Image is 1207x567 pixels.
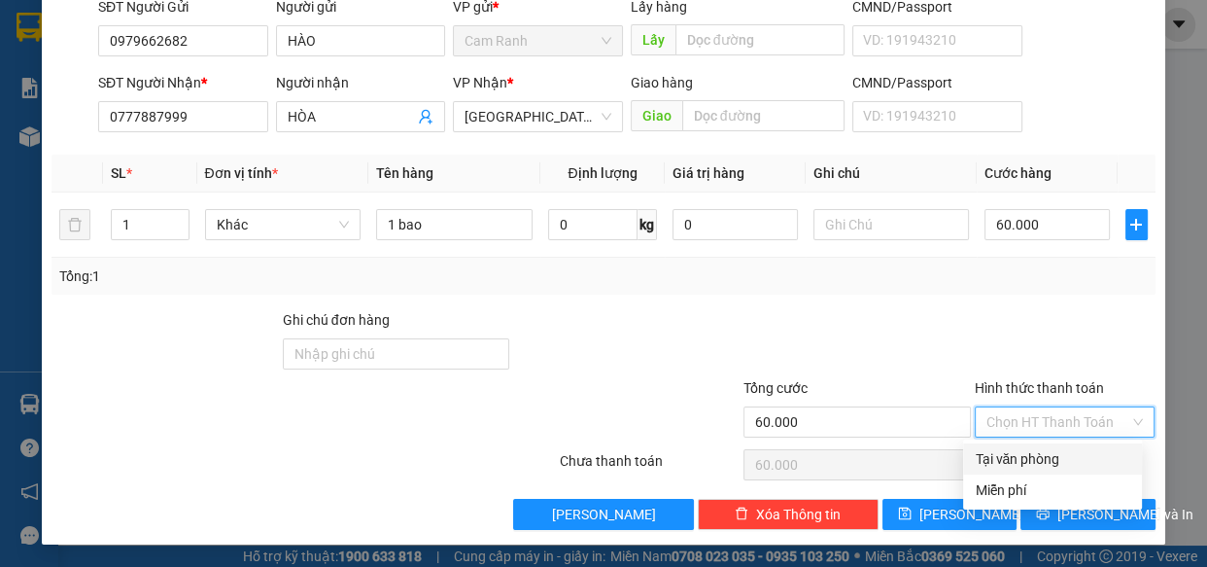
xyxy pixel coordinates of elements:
span: SL [111,165,126,181]
button: delete [59,209,90,240]
div: Miễn phí [975,479,1130,501]
span: save [898,507,912,522]
span: [PERSON_NAME] và In [1057,504,1193,525]
span: Giao [631,100,682,131]
span: Khác [217,210,350,239]
label: Hình thức thanh toán [975,380,1104,396]
th: Ghi chú [806,155,978,193]
input: Ghi chú đơn hàng [283,338,509,370]
input: Dọc đường [682,100,845,131]
span: Xóa Thông tin [756,504,841,525]
button: deleteXóa Thông tin [698,499,879,530]
input: Ghi Chú [813,209,970,240]
span: Cước hàng [984,165,1052,181]
span: user-add [418,109,433,124]
button: save[PERSON_NAME] [882,499,1017,530]
div: Chưa thanh toán [558,450,742,484]
span: Lấy [631,24,675,55]
div: Tại văn phòng [975,448,1130,470]
span: delete [735,507,748,522]
div: Người nhận [276,72,446,93]
span: Định lượng [568,165,637,181]
span: kg [638,209,657,240]
button: [PERSON_NAME] [513,499,694,530]
span: Giao hàng [631,75,693,90]
button: plus [1125,209,1148,240]
div: Tổng: 1 [59,266,467,287]
span: Sài Gòn [465,102,611,131]
span: Cam Ranh [465,26,611,55]
label: Ghi chú đơn hàng [283,312,390,328]
input: 0 [672,209,798,240]
input: VD: Bàn, Ghế [376,209,533,240]
div: CMND/Passport [852,72,1022,93]
span: VP Nhận [453,75,507,90]
span: printer [1036,507,1050,522]
div: SĐT Người Nhận [98,72,268,93]
input: Dọc đường [675,24,845,55]
span: Tổng cước [743,380,808,396]
span: [PERSON_NAME] [552,504,656,525]
span: Đơn vị tính [205,165,278,181]
span: Tên hàng [376,165,433,181]
span: plus [1126,217,1147,232]
span: Giá trị hàng [672,165,744,181]
button: printer[PERSON_NAME] và In [1020,499,1155,530]
span: [PERSON_NAME] [919,504,1023,525]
